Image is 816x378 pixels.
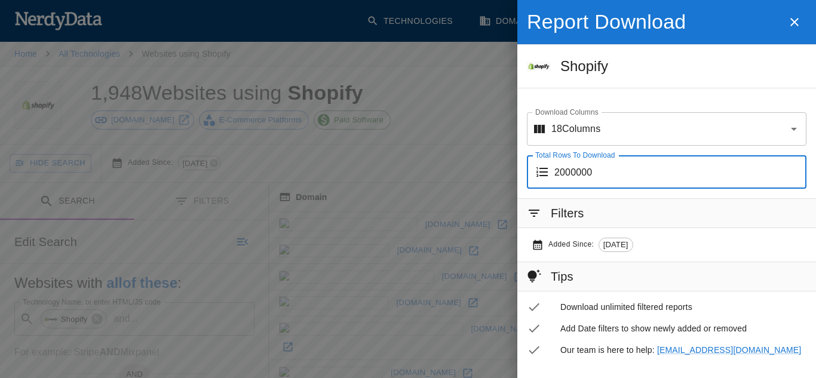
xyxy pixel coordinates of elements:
[551,204,584,223] h6: Filters
[560,57,806,76] h5: Shopify
[599,239,633,251] span: [DATE]
[560,322,806,334] span: Add Date filters to show newly added or removed
[527,10,783,35] h4: Report Download
[548,239,599,251] span: Added Since:
[535,150,615,160] label: Total Rows To Download
[527,54,551,78] img: d513e568-ad32-44b5-b0c8-1b7d3fbe88a6.jpg
[657,345,801,355] a: [EMAIL_ADDRESS][DOMAIN_NAME]
[535,107,599,117] label: Download Columns
[551,122,600,136] p: 18 Columns
[560,344,806,356] span: Our team is here to help:
[551,267,573,286] h6: Tips
[560,301,806,313] span: Download unlimited filtered reports
[786,121,802,137] button: Open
